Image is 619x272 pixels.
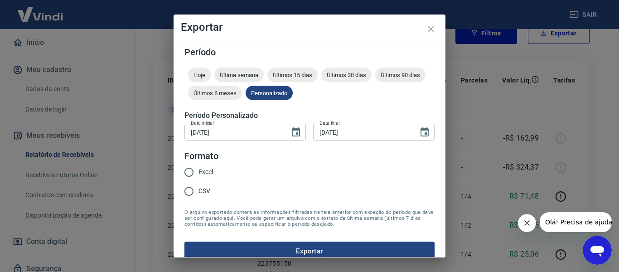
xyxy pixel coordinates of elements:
button: Choose date, selected date is 19 de set de 2025 [416,123,434,141]
div: Hoje [188,68,211,82]
label: Data inicial [191,120,214,126]
span: Excel [198,167,213,177]
div: Últimos 30 dias [321,68,372,82]
h4: Exportar [181,22,438,33]
div: Personalizado [246,86,293,100]
span: Últimos 90 dias [375,72,426,78]
label: Data final [319,120,340,126]
h5: Período [184,48,435,57]
input: DD/MM/YYYY [313,124,412,141]
span: CSV [198,186,210,196]
span: Olá! Precisa de ajuda? [5,6,76,14]
span: Personalizado [246,90,293,97]
span: Últimos 15 dias [267,72,318,78]
span: Hoje [188,72,211,78]
legend: Formato [184,150,218,163]
button: Choose date, selected date is 19 de set de 2025 [287,123,305,141]
div: Últimos 6 meses [188,86,242,100]
div: Última semana [214,68,264,82]
span: Últimos 30 dias [321,72,372,78]
span: Última semana [214,72,264,78]
span: O arquivo exportado conterá as informações filtradas na tela anterior com exceção do período que ... [184,209,435,227]
iframe: Botão para abrir a janela de mensagens [583,236,612,265]
button: Exportar [184,242,435,261]
div: Últimos 90 dias [375,68,426,82]
input: DD/MM/YYYY [184,124,283,141]
div: Últimos 15 dias [267,68,318,82]
button: close [420,18,442,40]
h5: Período Personalizado [184,111,435,120]
iframe: Mensagem da empresa [540,212,612,232]
span: Últimos 6 meses [188,90,242,97]
iframe: Fechar mensagem [518,214,536,232]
